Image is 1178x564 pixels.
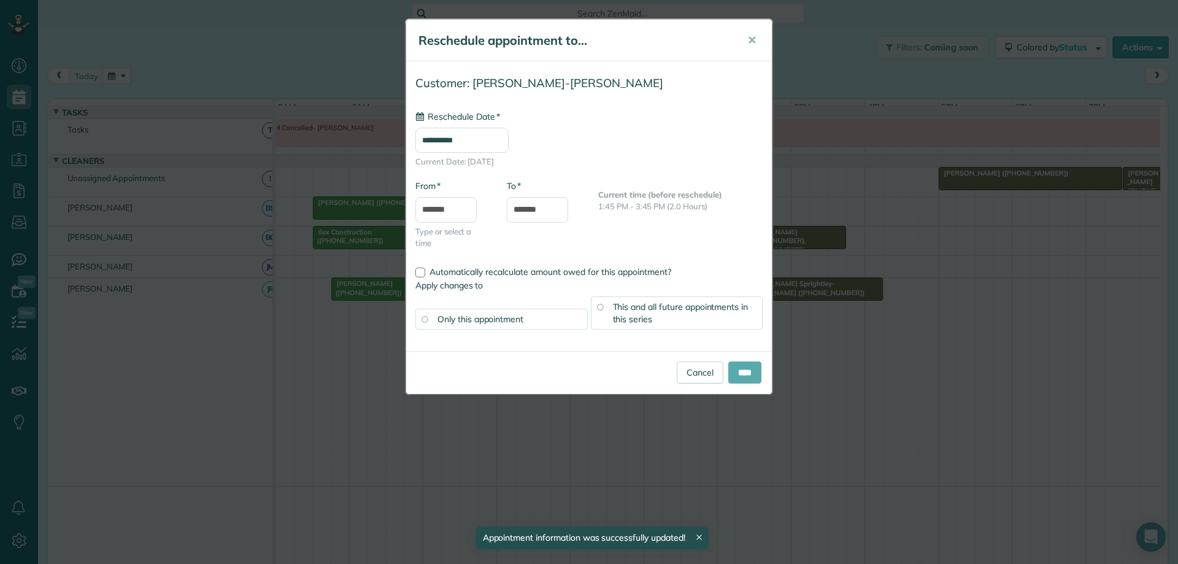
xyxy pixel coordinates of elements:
[677,361,723,384] a: Cancel
[475,527,708,549] div: Appointment information was successfully updated!
[429,266,671,277] span: Automatically recalculate amount owed for this appointment?
[598,190,722,199] b: Current time (before reschedule)
[437,314,523,325] span: Only this appointment
[747,33,756,47] span: ✕
[415,226,488,249] span: Type or select a time
[415,279,763,292] label: Apply changes to
[597,304,603,310] input: This and all future appointments in this series
[613,301,749,325] span: This and all future appointments in this series
[418,32,730,49] h5: Reschedule appointment to...
[422,316,428,322] input: Only this appointment
[415,180,441,192] label: From
[415,156,763,168] span: Current Date: [DATE]
[598,201,763,212] p: 1:45 PM - 3:45 PM (2.0 Hours)
[415,110,500,123] label: Reschedule Date
[507,180,521,192] label: To
[415,77,763,90] h4: Customer: [PERSON_NAME]-[PERSON_NAME]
